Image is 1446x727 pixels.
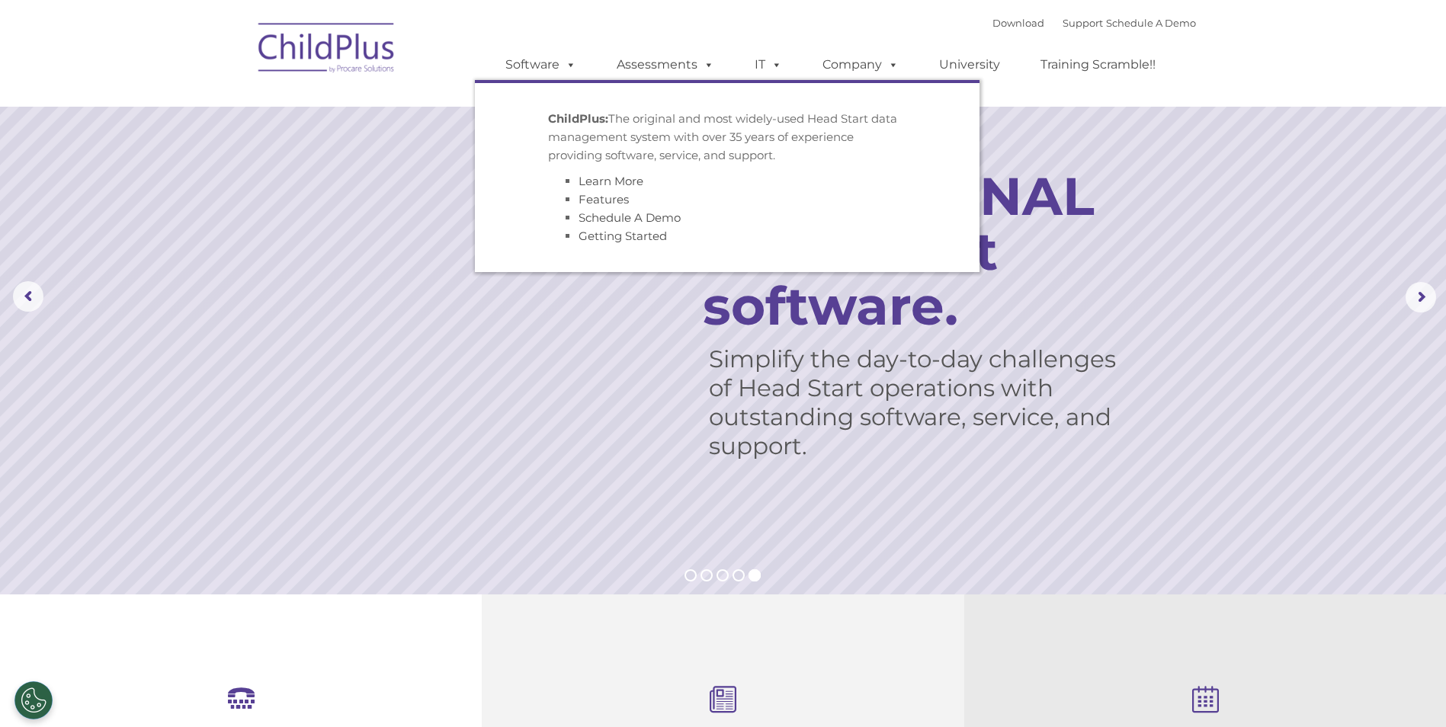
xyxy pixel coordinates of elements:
rs-layer: The ORIGINAL Head Start software. [703,168,1154,333]
strong: ChildPlus: [548,111,608,126]
p: The original and most widely-used Head Start data management system with over 35 years of experie... [548,110,906,165]
a: Training Scramble!! [1025,50,1171,80]
a: University [924,50,1015,80]
rs-layer: Simplify the day-to-day challenges of Head Start operations with outstanding software, service, a... [709,344,1132,460]
a: Getting Started [579,229,667,243]
font: | [992,17,1196,29]
a: Download [992,17,1044,29]
a: Support [1063,17,1103,29]
span: Last name [212,101,258,112]
a: Company [807,50,914,80]
a: Assessments [601,50,729,80]
a: Schedule A Demo [579,210,681,225]
span: Phone number [212,163,277,175]
a: IT [739,50,797,80]
a: Learn More [579,174,643,188]
a: Schedule A Demo [1106,17,1196,29]
a: Software [490,50,592,80]
img: ChildPlus by Procare Solutions [251,12,403,88]
button: Cookies Settings [14,681,53,719]
a: Features [579,192,629,207]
